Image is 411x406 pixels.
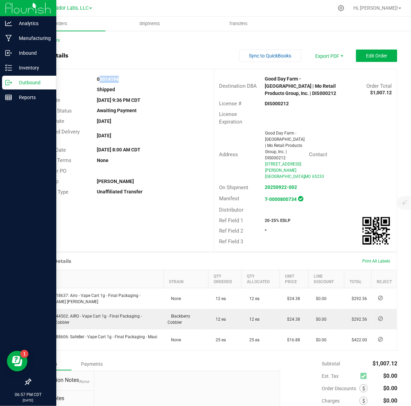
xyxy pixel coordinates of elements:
span: $0.00 [383,397,397,404]
span: None [79,379,89,384]
span: [STREET_ADDRESS][PERSON_NAME] [265,162,301,173]
inline-svg: Manufacturing [5,35,12,42]
span: 12 ea [246,317,260,322]
span: Orders [45,21,77,27]
a: Shipments [105,17,194,31]
span: Order Notes [36,394,89,403]
span: Address [219,151,238,158]
button: Sync to QuickBooks [239,50,301,62]
th: Total [344,270,371,288]
th: Unit Price [280,270,309,288]
span: Reject Inventory [375,337,386,341]
span: 12 ea [212,296,226,301]
th: Qty Ordered [208,270,242,288]
span: Ref Field 3 [219,238,243,245]
span: M00001244502: AIRO - Vape Cart 1g - Final Packaging - Blackberry Cobbler [35,314,142,325]
inline-svg: Analytics [5,20,12,27]
strong: [DATE] [97,118,111,124]
span: $0.00 [313,296,327,301]
strong: Good Day Farm - [GEOGRAPHIC_DATA] | Mo Retail Products Group, Inc. | DIS000212 [265,76,336,96]
span: Good Day Farm - [GEOGRAPHIC_DATA] | Mo Retail Products Group, Inc. | DIS000212 [265,131,305,160]
span: $24.38 [284,317,300,322]
qrcode: 00014194 [363,217,390,245]
span: Manifest [219,195,240,202]
span: License Expiration [219,111,242,125]
span: 12 ea [212,317,226,322]
span: $1,007.12 [373,360,397,367]
th: Strain [163,270,208,288]
a: Transfers [194,17,283,31]
span: Subtotal [322,361,340,366]
a: 20250922-002 [265,184,297,190]
span: License # [219,100,242,107]
p: [DATE] [3,398,53,403]
span: In Sync [298,195,304,202]
th: Item [31,270,164,288]
li: Export PDF [308,50,349,62]
span: $0.00 [313,338,327,342]
span: Requested Delivery Date [36,129,80,143]
p: Manufacturing [12,34,53,42]
inline-svg: Inventory [5,64,12,71]
span: Blackberry Cobbler [168,314,190,325]
a: Orders [16,17,105,31]
span: Reject Inventory [375,317,386,321]
p: Analytics [12,19,53,28]
strong: Awaiting Payment [97,108,137,113]
inline-svg: Inbound [5,50,12,56]
div: Payments [71,358,113,370]
a: T-0000800734 [265,196,297,202]
strong: 20-25% EDLP [265,218,291,223]
span: Destination Notes [36,376,89,384]
th: Reject [371,270,397,288]
span: Curador Labs, LLC [48,5,89,11]
strong: [PERSON_NAME] [97,179,134,184]
span: [GEOGRAPHIC_DATA], [265,174,305,179]
span: Ref Field 1 [219,217,243,224]
p: Reports [12,93,53,101]
span: M00001218637: Airo - Vape Cart 1g - Final Packaging - [PERSON_NAME] [PERSON_NAME] [35,293,141,304]
span: Print All Labels [362,259,390,264]
span: None [168,338,181,342]
iframe: Resource center unread badge [20,350,28,358]
span: On Shipment [219,184,249,191]
span: , [304,174,305,179]
span: Transfers [220,21,257,27]
strong: DIS000212 [265,101,289,106]
p: Inventory [12,64,53,72]
strong: Shipped [97,87,115,92]
strong: 00014194 [97,76,119,82]
strong: [DATE] [97,133,111,138]
span: 12 ea [246,296,260,301]
span: $292.56 [348,317,367,322]
strong: $1,007.12 [370,90,392,95]
span: $292.56 [348,296,367,301]
span: Order Discounts [322,386,359,391]
span: MO [305,174,311,179]
strong: [DATE] 8:00 AM CDT [97,147,140,152]
span: Calculate excise tax [361,372,370,381]
p: Outbound [12,78,53,87]
span: Sync to QuickBooks [249,53,292,58]
button: Edit Order [356,50,397,62]
th: Line Discount [309,270,344,288]
th: Qty Allocated [242,270,280,288]
span: $422.00 [348,338,367,342]
span: $16.88 [284,338,300,342]
span: $0.00 [383,373,397,379]
span: Order Total [366,83,392,89]
span: Ref Field 2 [219,228,243,234]
span: Charges [322,398,359,404]
span: Destination DBA [219,83,257,89]
p: Inbound [12,49,53,57]
span: $0.00 [313,317,327,322]
span: 65233 [312,174,324,179]
img: Scan me! [363,217,390,245]
span: 25 ea [246,338,260,342]
span: Distributor [219,207,244,213]
span: 25 ea [212,338,226,342]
